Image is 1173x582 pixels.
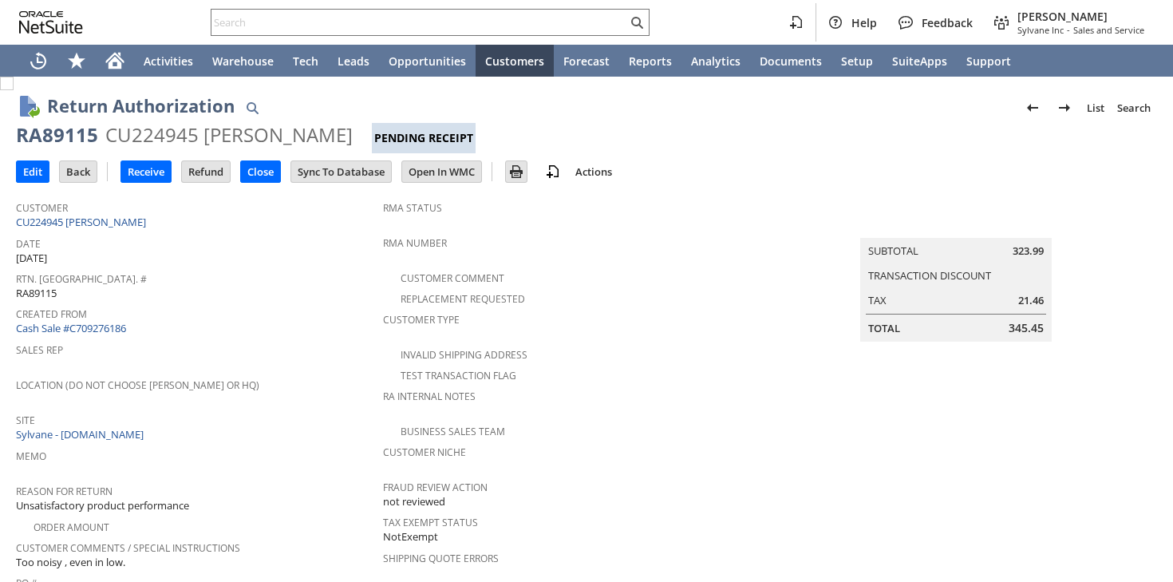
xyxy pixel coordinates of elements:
[328,45,379,77] a: Leads
[383,481,488,494] a: Fraud Review Action
[1067,24,1070,36] span: -
[16,215,150,229] a: CU224945 [PERSON_NAME]
[883,45,957,77] a: SuiteApps
[506,161,527,182] input: Print
[1017,9,1144,24] span: [PERSON_NAME]
[401,348,527,362] a: Invalid Shipping Address
[1018,293,1044,308] span: 21.46
[543,162,563,181] img: add-record.svg
[293,53,318,69] span: Tech
[507,162,526,181] img: Print
[212,53,274,69] span: Warehouse
[401,425,505,438] a: Business Sales Team
[831,45,883,77] a: Setup
[16,201,68,215] a: Customer
[1111,95,1157,121] a: Search
[922,15,973,30] span: Feedback
[16,541,240,555] a: Customer Comments / Special Instructions
[17,161,49,182] input: Edit
[383,445,466,459] a: Customer Niche
[383,313,460,327] a: Customer Type
[16,449,46,463] a: Memo
[681,45,750,77] a: Analytics
[16,343,63,357] a: Sales Rep
[1013,243,1044,259] span: 323.99
[383,552,499,565] a: Shipping Quote Errors
[485,53,544,69] span: Customers
[34,521,109,534] a: Order Amount
[182,161,230,182] input: Refund
[16,498,189,513] span: Unsatisfactory product performance
[29,51,48,70] svg: Recent Records
[750,45,831,77] a: Documents
[96,45,134,77] a: Home
[16,321,126,335] a: Cash Sale #C709276186
[868,293,887,307] a: Tax
[860,212,1052,238] caption: Summary
[19,11,83,34] svg: logo
[16,286,57,301] span: RA89115
[241,161,280,182] input: Close
[1009,320,1044,336] span: 345.45
[105,122,353,148] div: CU224945 [PERSON_NAME]
[47,93,235,119] h1: Return Authorization
[569,164,618,179] a: Actions
[383,516,478,529] a: Tax Exempt Status
[389,53,466,69] span: Opportunities
[67,51,86,70] svg: Shortcuts
[760,53,822,69] span: Documents
[629,53,672,69] span: Reports
[16,485,113,498] a: Reason For Return
[16,237,41,251] a: Date
[105,51,124,70] svg: Home
[1073,24,1144,36] span: Sales and Service
[868,243,918,258] a: Subtotal
[1080,95,1111,121] a: List
[283,45,328,77] a: Tech
[868,321,900,335] a: Total
[372,123,476,153] div: Pending Receipt
[16,378,259,392] a: Location (Do Not Choose [PERSON_NAME] or HQ)
[383,390,476,403] a: RA Internal Notes
[892,53,947,69] span: SuiteApps
[57,45,96,77] div: Shortcuts
[16,272,147,286] a: Rtn. [GEOGRAPHIC_DATA]. #
[1055,98,1074,117] img: Next
[121,161,171,182] input: Receive
[203,45,283,77] a: Warehouse
[19,45,57,77] a: Recent Records
[868,268,991,283] a: Transaction Discount
[619,45,681,77] a: Reports
[401,271,504,285] a: Customer Comment
[134,45,203,77] a: Activities
[383,201,442,215] a: RMA Status
[563,53,610,69] span: Forecast
[402,161,481,182] input: Open In WMC
[383,494,445,509] span: not reviewed
[627,13,646,32] svg: Search
[841,53,873,69] span: Setup
[291,161,391,182] input: Sync To Database
[957,45,1021,77] a: Support
[691,53,741,69] span: Analytics
[383,236,447,250] a: RMA Number
[401,292,525,306] a: Replacement Requested
[851,15,877,30] span: Help
[16,251,47,266] span: [DATE]
[1023,98,1042,117] img: Previous
[554,45,619,77] a: Forecast
[379,45,476,77] a: Opportunities
[144,53,193,69] span: Activities
[16,307,87,321] a: Created From
[16,555,125,570] span: Too noisy , even in low.
[383,529,438,544] span: NotExempt
[16,427,148,441] a: Sylvane - [DOMAIN_NAME]
[476,45,554,77] a: Customers
[16,414,35,427] a: Site
[966,53,1011,69] span: Support
[1017,24,1064,36] span: Sylvane Inc
[60,161,97,182] input: Back
[338,53,369,69] span: Leads
[211,13,627,32] input: Search
[16,122,98,148] div: RA89115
